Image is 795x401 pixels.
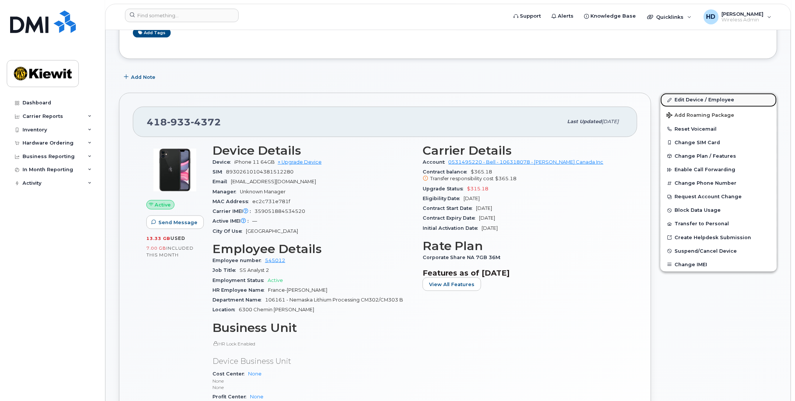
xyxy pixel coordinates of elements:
[212,189,240,194] span: Manager
[155,201,171,208] span: Active
[661,163,777,176] button: Enable Call Forwarding
[722,11,764,17] span: [PERSON_NAME]
[158,219,197,226] span: Send Message
[656,14,684,20] span: Quicklinks
[131,74,155,81] span: Add Note
[212,307,239,312] span: Location
[762,368,789,395] iframe: Messenger Launcher
[591,12,636,20] span: Knowledge Base
[268,287,327,293] span: France-[PERSON_NAME]
[125,9,239,22] input: Find something...
[212,159,234,165] span: Device
[579,9,641,24] a: Knowledge Base
[661,136,777,149] button: Change SIM Card
[212,267,239,273] span: Job Title
[212,218,252,224] span: Active IMEI
[547,9,579,24] a: Alerts
[191,116,221,128] span: 4372
[119,70,162,84] button: Add Note
[479,215,495,221] span: [DATE]
[423,268,624,277] h3: Features as of [DATE]
[152,148,197,193] img: iPhone_11.jpg
[661,190,777,204] button: Request Account Change
[212,321,414,335] h3: Business Unit
[423,205,476,211] span: Contract Start Date
[212,371,248,377] span: Cost Center
[675,153,736,159] span: Change Plan / Features
[212,297,265,303] span: Department Name
[239,307,314,312] span: 6300 Chemin [PERSON_NAME]
[212,378,414,384] p: None
[558,12,574,20] span: Alerts
[133,28,171,38] a: Add tags
[239,267,269,273] span: SS Analyst 2
[254,208,305,214] span: 359051884534520
[231,179,316,184] span: [EMAIL_ADDRESS][DOMAIN_NAME]
[661,217,777,231] button: Transfer to Personal
[661,231,777,244] a: Create Helpdesk Submission
[146,245,194,258] span: included this month
[423,159,449,165] span: Account
[212,384,414,391] p: None
[252,199,290,204] span: ec2c731e781f
[268,277,283,283] span: Active
[265,297,403,303] span: 106161 - Nemaska Lithium Processing CM302/CM303 B
[246,228,298,234] span: [GEOGRAPHIC_DATA]
[234,159,275,165] span: iPhone 11 64GB
[252,218,257,224] span: —
[423,225,482,231] span: Initial Activation Date
[675,167,736,173] span: Enable Call Forwarding
[429,281,475,288] span: View All Features
[250,394,263,400] a: None
[278,159,322,165] a: + Upgrade Device
[226,169,294,175] span: 89302610104381512280
[423,277,481,291] button: View All Features
[476,205,492,211] span: [DATE]
[146,246,166,251] span: 7.00 GB
[430,176,494,181] span: Transfer responsibility cost
[212,144,414,157] h3: Device Details
[212,242,414,256] h3: Employee Details
[661,204,777,217] button: Block Data Usage
[212,356,414,367] p: Device Business Unit
[661,244,777,258] button: Suspend/Cancel Device
[212,258,265,263] span: Employee number
[661,122,777,136] button: Reset Voicemail
[423,169,471,175] span: Contract balance
[661,258,777,271] button: Change IMEI
[699,9,777,24] div: Herby Dely
[661,176,777,190] button: Change Phone Number
[675,248,737,254] span: Suspend/Cancel Device
[568,119,602,124] span: Last updated
[147,116,221,128] span: 418
[423,144,624,157] h3: Carrier Details
[667,112,735,119] span: Add Roaming Package
[146,216,204,229] button: Send Message
[467,186,489,191] span: $315.18
[167,116,191,128] span: 933
[212,199,252,204] span: MAC Address
[661,107,777,122] button: Add Roaming Package
[464,196,480,201] span: [DATE]
[706,12,716,21] span: HD
[495,176,517,181] span: $365.18
[509,9,547,24] a: Support
[146,236,170,241] span: 13.33 GB
[212,169,226,175] span: SIM
[520,12,541,20] span: Support
[449,159,604,165] a: 0531495220 - Bell - 106318078 - [PERSON_NAME] Canada Inc
[602,119,619,124] span: [DATE]
[423,196,464,201] span: Eligibility Date
[482,225,498,231] span: [DATE]
[240,189,286,194] span: Unknown Manager
[170,235,185,241] span: used
[212,341,414,347] p: HR Lock Enabled
[661,149,777,163] button: Change Plan / Features
[661,93,777,107] a: Edit Device / Employee
[212,228,246,234] span: City Of Use
[212,394,250,400] span: Profit Center
[423,169,624,182] span: $365.18
[423,255,504,260] span: Corporate Share NA 7GB 36M
[248,371,262,377] a: None
[722,17,764,23] span: Wireless Admin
